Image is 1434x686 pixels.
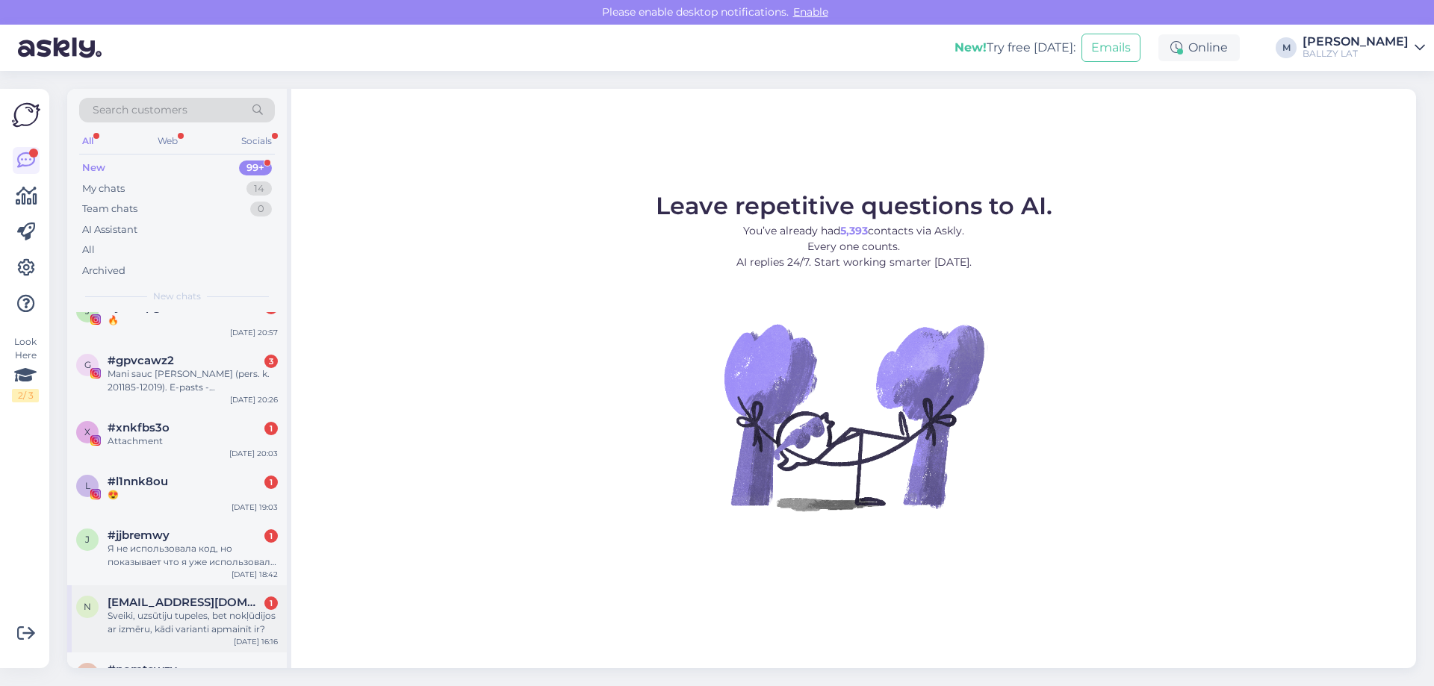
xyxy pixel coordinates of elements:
p: You’ve already had contacts via Askly. Every one counts. AI replies 24/7. Start working smarter [... [656,223,1052,270]
div: Я не использовала код, но показывает что я уже использовала , но я даже не купила [108,542,278,569]
div: 1 [264,529,278,543]
div: 1 [264,422,278,435]
div: AI Assistant [82,222,137,237]
div: BALLZY LAT [1303,48,1409,60]
div: [DATE] 18:42 [232,569,278,580]
span: #jjbremwy [108,528,170,542]
div: [DATE] 16:16 [234,636,278,647]
div: Web [155,131,181,151]
a: [PERSON_NAME]BALLZY LAT [1303,36,1425,60]
b: 5,393 [840,224,868,237]
div: 1 [264,596,278,610]
span: j [85,534,90,545]
div: Team chats [82,202,137,216]
span: n [84,601,91,612]
img: Askly Logo [12,101,40,129]
div: [DATE] 19:03 [232,502,278,513]
div: My chats [82,181,125,196]
div: 3 [264,355,278,368]
div: [DATE] 20:26 [230,394,278,405]
div: New [82,160,105,175]
span: x [84,426,90,437]
div: Try free [DATE]: [955,39,1075,57]
div: Attachment [108,434,278,448]
div: Socials [238,131,275,151]
img: No Chat active [719,282,988,551]
span: nemo.olte2018@gmail.com [108,596,263,609]
button: Emails [1081,34,1140,62]
span: #nomtcwzy [108,663,177,676]
div: [PERSON_NAME] [1303,36,1409,48]
span: #l1nnk8ou [108,475,168,488]
div: All [79,131,96,151]
div: 14 [246,181,272,196]
div: 99+ [239,160,272,175]
div: M [1276,37,1297,58]
span: l [85,480,90,491]
div: Online [1158,34,1240,61]
div: Sveiki, uzsūtiju tupeles, bet nokļūdijos ar izmēru, kādi varianti apmainīt ir? [108,609,278,636]
div: 😍 [108,488,278,502]
div: 0 [250,202,272,216]
div: Archived [82,264,125,278]
span: g [84,359,91,370]
span: New chats [153,290,201,303]
span: Leave repetitive questions to AI. [656,191,1052,220]
div: 1 [264,475,278,489]
div: 🔥 [108,314,278,327]
div: Look Here [12,335,39,402]
div: [DATE] 20:57 [230,327,278,338]
div: Mani sauc [PERSON_NAME] (pers. k. 201185-12019). E-pasts - [EMAIL_ADDRESS][PERSON_NAME][DOMAIN_NA... [108,367,278,394]
b: New! [955,40,987,54]
span: #gpvcawz2 [108,354,174,367]
span: #xnkfbs3o [108,421,170,434]
div: [DATE] 20:03 [229,448,278,459]
div: All [82,243,95,258]
div: 2 / 3 [12,389,39,402]
span: Enable [789,5,833,19]
span: Search customers [93,102,187,118]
